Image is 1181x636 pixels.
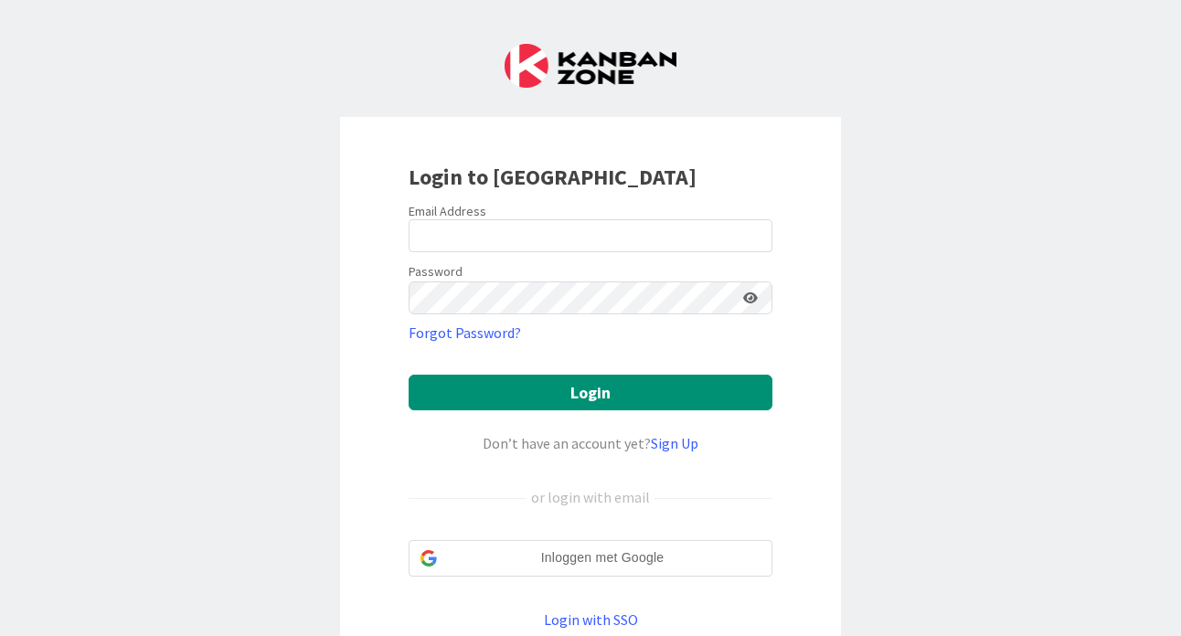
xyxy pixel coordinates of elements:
[409,163,697,191] b: Login to [GEOGRAPHIC_DATA]
[409,203,486,219] label: Email Address
[409,375,772,410] button: Login
[651,434,698,452] a: Sign Up
[409,322,521,344] a: Forgot Password?
[527,486,654,508] div: or login with email
[444,548,761,567] span: Inloggen met Google
[409,262,463,281] label: Password
[544,610,638,629] a: Login with SSO
[409,540,772,577] div: Inloggen met Google
[505,44,676,88] img: Kanban Zone
[409,432,772,454] div: Don’t have an account yet?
